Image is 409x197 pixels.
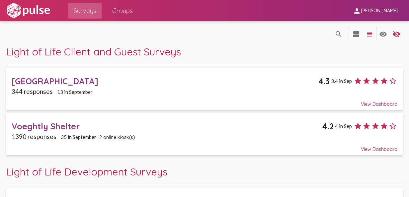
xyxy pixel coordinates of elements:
div: Voeghtly Shelter [12,121,322,131]
div: [GEOGRAPHIC_DATA] [12,76,318,86]
a: [GEOGRAPHIC_DATA]4.33.4 in Sep344 responses13 in SeptemberView Dashboard [6,68,403,110]
span: 4.2 [322,121,334,131]
mat-icon: language [366,30,373,38]
img: white-logo.svg [5,2,51,19]
span: 13 in September [57,89,93,95]
button: language [350,27,363,40]
mat-icon: language [352,30,360,38]
span: Groups [112,5,133,17]
mat-icon: language [335,30,343,38]
button: language [390,27,403,40]
span: 35 in September [61,134,96,140]
button: [PERSON_NAME] [348,4,404,17]
span: 4.3 [318,76,330,86]
mat-icon: language [392,30,400,38]
div: View Dashboard [12,140,397,152]
span: 1390 responses [12,133,56,140]
a: Voeghtly Shelter4.24 in Sep1390 responses35 in September2 online kiosk(s)View Dashboard [6,113,403,155]
mat-icon: person [353,7,361,15]
span: 3.4 in Sep [331,78,352,84]
span: Light of Life Development Surveys [6,165,167,178]
span: [PERSON_NAME] [361,8,398,14]
div: View Dashboard [12,95,397,107]
button: language [363,27,376,40]
a: Groups [107,3,138,19]
a: Surveys [68,3,102,19]
mat-icon: language [379,30,387,38]
button: language [376,27,390,40]
span: 344 responses [12,88,53,95]
span: Light of Life Client and Guest Surveys [6,45,181,58]
span: Surveys [74,5,96,17]
span: 4 in Sep [335,123,352,129]
span: 2 online kiosk(s) [99,134,135,140]
button: language [332,27,345,40]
